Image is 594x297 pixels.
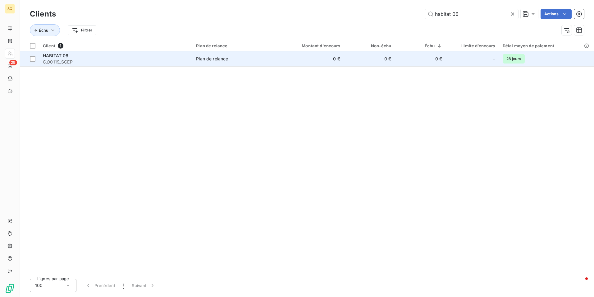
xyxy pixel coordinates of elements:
div: Délai moyen de paiement [503,43,590,48]
td: 0 € [395,51,446,66]
button: 1 [119,279,128,292]
span: 28 jours [503,54,525,64]
span: 29 [9,60,17,65]
span: C_00119_SCEP [43,59,189,65]
div: Plan de relance [196,43,272,48]
button: Filtrer [68,25,96,35]
iframe: Intercom live chat [573,276,588,291]
button: Échu [30,24,60,36]
input: Rechercher [425,9,518,19]
td: 0 € [344,51,395,66]
img: Logo LeanPay [5,283,15,293]
div: SC [5,4,15,14]
button: Actions [541,9,572,19]
div: Montant d'encours [279,43,340,48]
div: Non-échu [348,43,391,48]
span: 1 [123,282,124,289]
td: 0 € [275,51,344,66]
span: Échu [39,28,48,33]
span: HABITAT 06 [43,53,69,58]
button: Précédent [81,279,119,292]
div: Plan de relance [196,56,228,62]
h3: Clients [30,8,56,20]
button: Suivant [128,279,159,292]
span: Client [43,43,55,48]
span: 100 [35,282,43,289]
span: - [493,56,495,62]
div: Échu [399,43,442,48]
div: Limite d’encours [450,43,495,48]
span: 1 [58,43,63,49]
